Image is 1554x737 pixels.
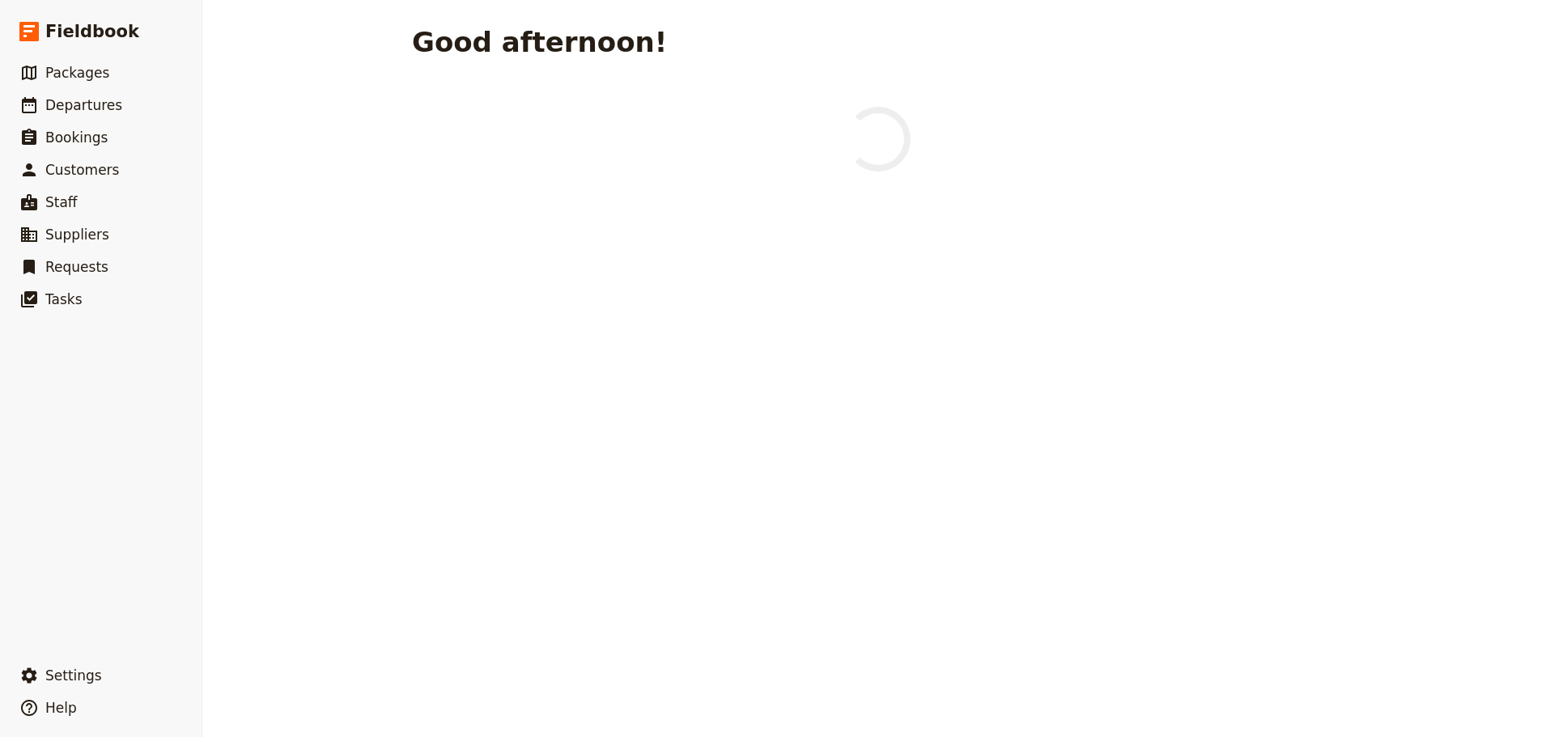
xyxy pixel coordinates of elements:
span: Requests [45,259,108,275]
span: Customers [45,162,119,178]
span: Bookings [45,129,108,146]
span: Packages [45,65,109,81]
span: Tasks [45,291,83,307]
span: Departures [45,97,122,113]
span: Settings [45,667,102,684]
h1: Good afternoon! [412,26,667,58]
span: Suppliers [45,227,109,243]
span: Help [45,700,77,716]
span: Staff [45,194,78,210]
span: Fieldbook [45,19,139,44]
